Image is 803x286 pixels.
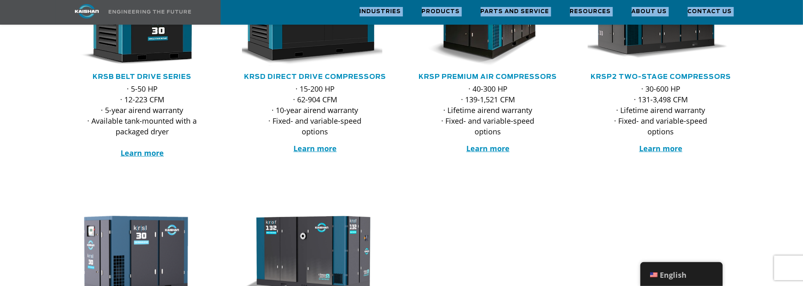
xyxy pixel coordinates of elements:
[121,148,164,158] a: Learn more
[604,83,718,137] p: · 30-600 HP · 131-3,498 CFM · Lifetime airend warranty · Fixed- and variable-speed options
[431,83,545,137] p: · 40-300 HP · 139-1,521 CFM · Lifetime airend warranty · Fixed- and variable-speed options
[258,83,372,137] p: · 15-200 HP · 62-904 CFM · 10-year airend warranty · Fixed- and variable-speed options
[570,7,611,16] span: Resources
[632,0,667,23] a: About Us
[293,143,337,153] a: Learn more
[466,143,510,153] a: Learn more
[360,7,401,16] span: Industries
[109,10,191,14] img: Engineering the future
[419,74,557,80] a: KRSP Premium Air Compressors
[86,83,199,158] p: · 5-50 HP · 12-223 CFM · 5-year airend warranty · Available tank-mounted with a packaged dryer
[360,0,401,23] a: Industries
[481,7,549,16] span: Parts and Service
[481,0,549,23] a: Parts and Service
[422,7,460,16] span: Products
[93,74,192,80] a: KRSB Belt Drive Series
[688,0,732,23] a: Contact Us
[244,74,386,80] a: KRSD Direct Drive Compressors
[688,7,732,16] span: Contact Us
[422,0,460,23] a: Products
[570,0,611,23] a: Resources
[639,143,682,153] a: Learn more
[632,7,667,16] span: About Us
[591,74,731,80] a: KRSP2 Two-Stage Compressors
[56,4,118,18] img: kaishan logo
